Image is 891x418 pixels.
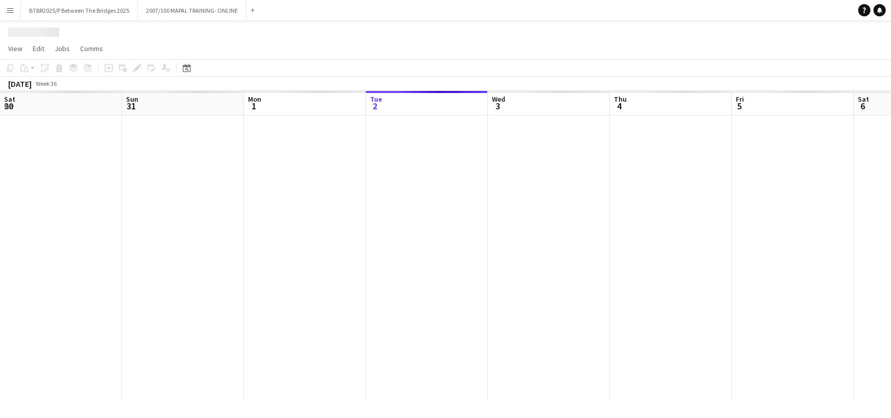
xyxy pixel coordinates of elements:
[138,1,246,20] button: 2007/100 MAPAL TRAINING- ONLINE
[21,1,138,20] button: BTBR2025/P Between The Bridges 2025
[246,100,261,112] span: 1
[612,100,627,112] span: 4
[33,44,44,53] span: Edit
[29,42,48,55] a: Edit
[370,95,382,104] span: Tue
[490,100,505,112] span: 3
[734,100,744,112] span: 5
[76,42,107,55] a: Comms
[51,42,74,55] a: Jobs
[614,95,627,104] span: Thu
[80,44,103,53] span: Comms
[8,79,32,89] div: [DATE]
[125,100,138,112] span: 31
[4,42,27,55] a: View
[736,95,744,104] span: Fri
[8,44,22,53] span: View
[248,95,261,104] span: Mon
[492,95,505,104] span: Wed
[126,95,138,104] span: Sun
[55,44,70,53] span: Jobs
[34,80,59,87] span: Week 36
[368,100,382,112] span: 2
[4,95,15,104] span: Sat
[3,100,15,112] span: 30
[858,95,869,104] span: Sat
[856,100,869,112] span: 6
